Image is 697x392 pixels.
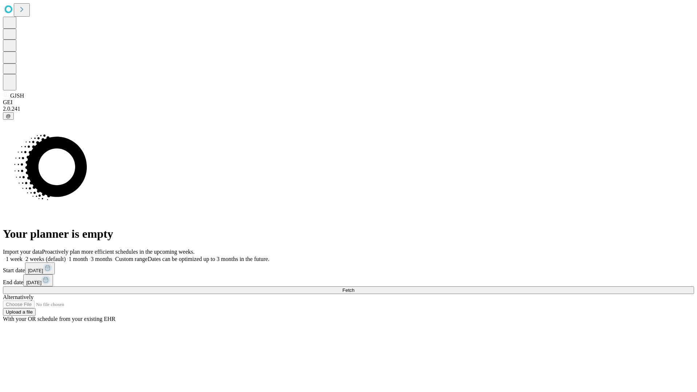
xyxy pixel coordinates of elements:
span: Proactively plan more efficient schedules in the upcoming weeks. [42,249,195,255]
div: End date [3,274,694,286]
span: @ [6,113,11,119]
span: 2 weeks (default) [25,256,66,262]
span: GJSH [10,93,24,99]
span: Dates can be optimized up to 3 months in the future. [148,256,269,262]
span: With your OR schedule from your existing EHR [3,316,115,322]
span: 1 month [69,256,88,262]
span: Import your data [3,249,42,255]
div: 2.0.241 [3,106,694,112]
span: [DATE] [26,280,41,285]
span: Custom range [115,256,147,262]
span: [DATE] [28,268,43,273]
button: Fetch [3,286,694,294]
button: @ [3,112,14,120]
button: [DATE] [23,274,53,286]
div: GEI [3,99,694,106]
span: 3 months [91,256,112,262]
span: Alternatively [3,294,33,300]
button: [DATE] [25,262,55,274]
div: Start date [3,262,694,274]
span: Fetch [342,287,354,293]
span: 1 week [6,256,23,262]
button: Upload a file [3,308,36,316]
h1: Your planner is empty [3,227,694,241]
